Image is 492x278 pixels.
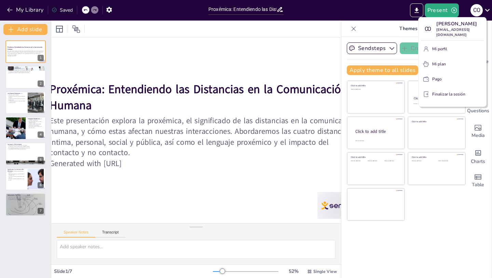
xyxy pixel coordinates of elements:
font: CO [425,26,430,32]
font: [EMAIL_ADDRESS][DOMAIN_NAME] [436,27,470,37]
button: Pago [421,74,483,85]
font: [PERSON_NAME] [436,21,477,27]
font: Mi perfil [432,46,447,52]
button: Mi perfil [421,43,483,54]
font: Mi plan [432,61,446,67]
font: Finalizar la sesión [432,91,465,97]
button: Mi plan [421,59,483,69]
font: Pago [432,76,442,82]
button: Finalizar la sesión [421,89,483,100]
